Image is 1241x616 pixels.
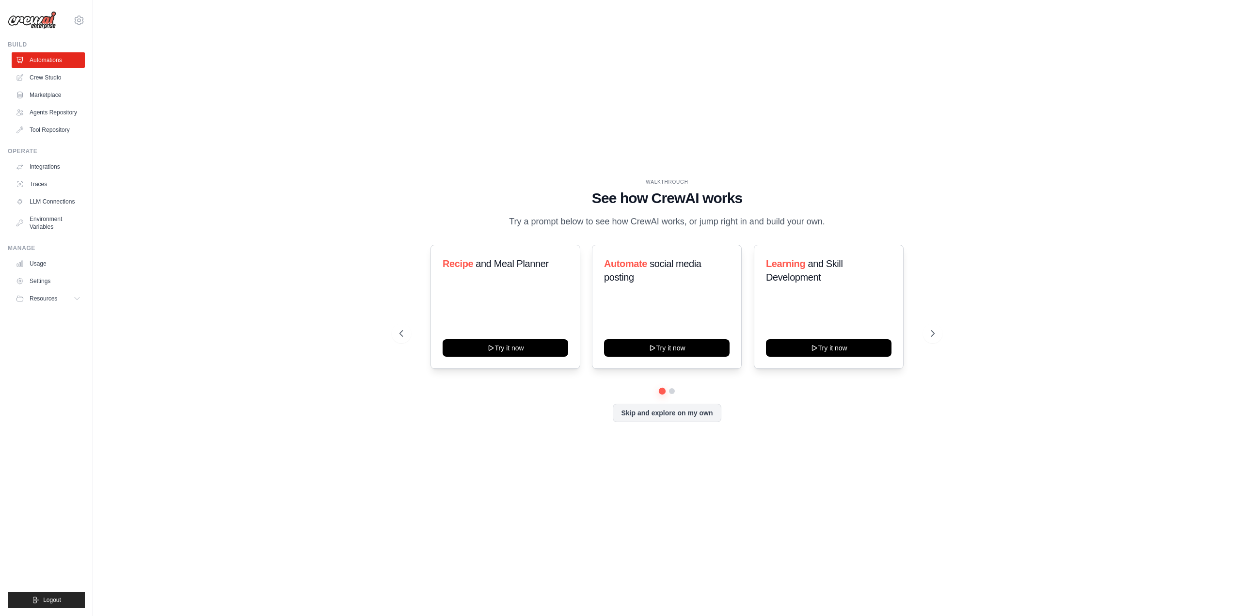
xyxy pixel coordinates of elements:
img: Logo [8,11,56,30]
a: Crew Studio [12,70,85,85]
a: Usage [12,256,85,271]
div: Operate [8,147,85,155]
span: Automate [604,258,647,269]
button: Logout [8,592,85,608]
span: Learning [766,258,805,269]
a: Tool Repository [12,122,85,138]
a: Environment Variables [12,211,85,235]
button: Resources [12,291,85,306]
button: Skip and explore on my own [613,404,721,422]
a: Traces [12,176,85,192]
a: Automations [12,52,85,68]
span: Recipe [443,258,473,269]
span: Logout [43,596,61,604]
button: Try it now [766,339,891,357]
button: Try it now [443,339,568,357]
span: social media posting [604,258,701,283]
div: Build [8,41,85,48]
span: Resources [30,295,57,302]
p: Try a prompt below to see how CrewAI works, or jump right in and build your own. [504,215,830,229]
div: Manage [8,244,85,252]
a: LLM Connections [12,194,85,209]
a: Marketplace [12,87,85,103]
h1: See how CrewAI works [399,190,935,207]
a: Integrations [12,159,85,174]
a: Settings [12,273,85,289]
div: WALKTHROUGH [399,178,935,186]
span: and Skill Development [766,258,843,283]
button: Try it now [604,339,730,357]
span: and Meal Planner [476,258,548,269]
a: Agents Repository [12,105,85,120]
